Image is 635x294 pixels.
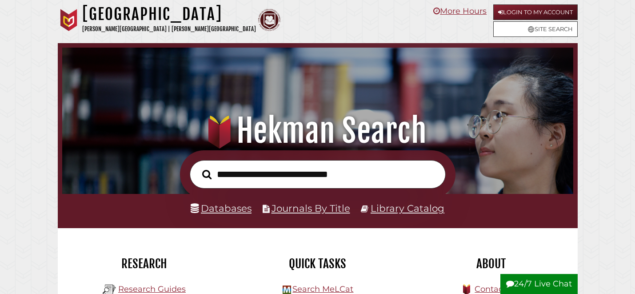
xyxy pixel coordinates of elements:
img: Calvin Theological Seminary [258,9,280,31]
a: Login to My Account [493,4,578,20]
a: Contact Us [475,284,519,294]
button: Search [198,167,216,182]
h1: [GEOGRAPHIC_DATA] [82,4,256,24]
a: Databases [191,202,252,214]
a: Journals By Title [272,202,350,214]
a: Site Search [493,21,578,37]
img: Calvin University [58,9,80,31]
a: Research Guides [118,284,186,294]
i: Search [202,169,212,180]
a: Search MeLCat [292,284,353,294]
h2: Research [64,256,224,271]
h2: About [411,256,571,271]
a: Library Catalog [371,202,444,214]
a: More Hours [433,6,487,16]
img: Hekman Library Logo [283,286,291,294]
p: [PERSON_NAME][GEOGRAPHIC_DATA] | [PERSON_NAME][GEOGRAPHIC_DATA] [82,24,256,34]
h2: Quick Tasks [238,256,398,271]
h1: Hekman Search [72,111,563,150]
